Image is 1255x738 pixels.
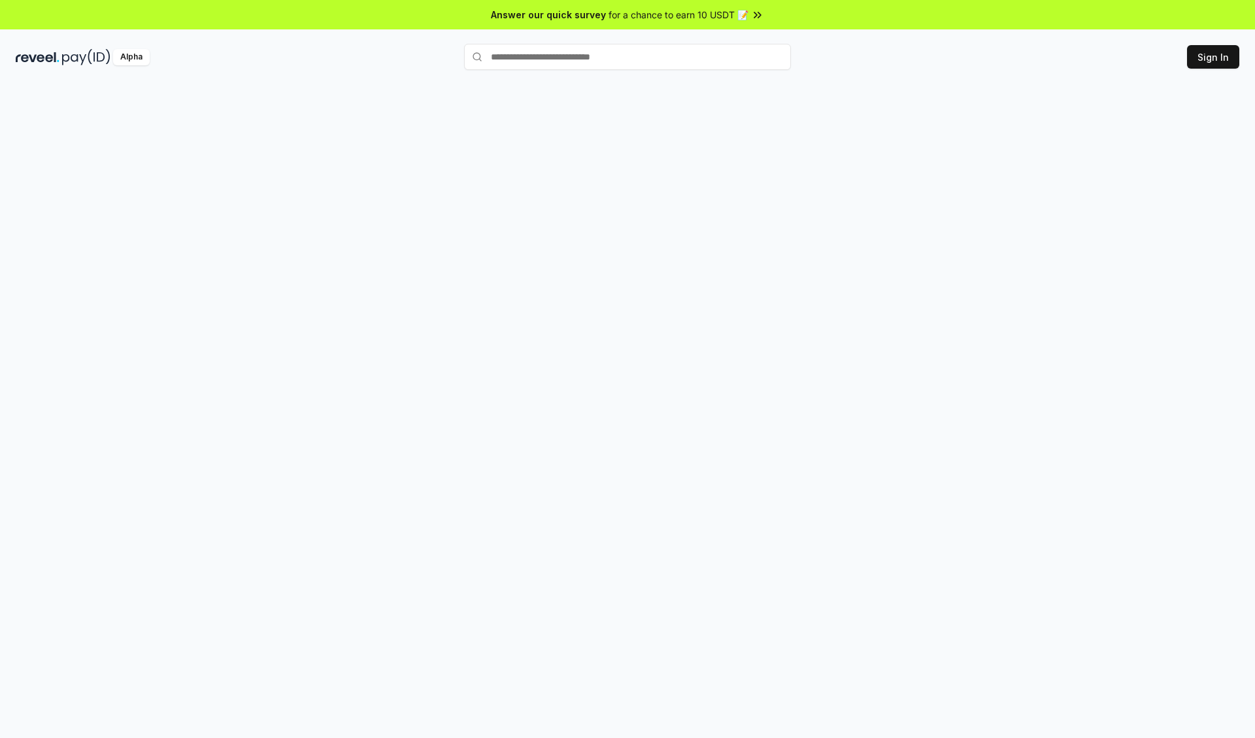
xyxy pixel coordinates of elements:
img: reveel_dark [16,49,59,65]
span: Answer our quick survey [491,8,606,22]
button: Sign In [1187,45,1239,69]
span: for a chance to earn 10 USDT 📝 [609,8,748,22]
img: pay_id [62,49,110,65]
div: Alpha [113,49,150,65]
